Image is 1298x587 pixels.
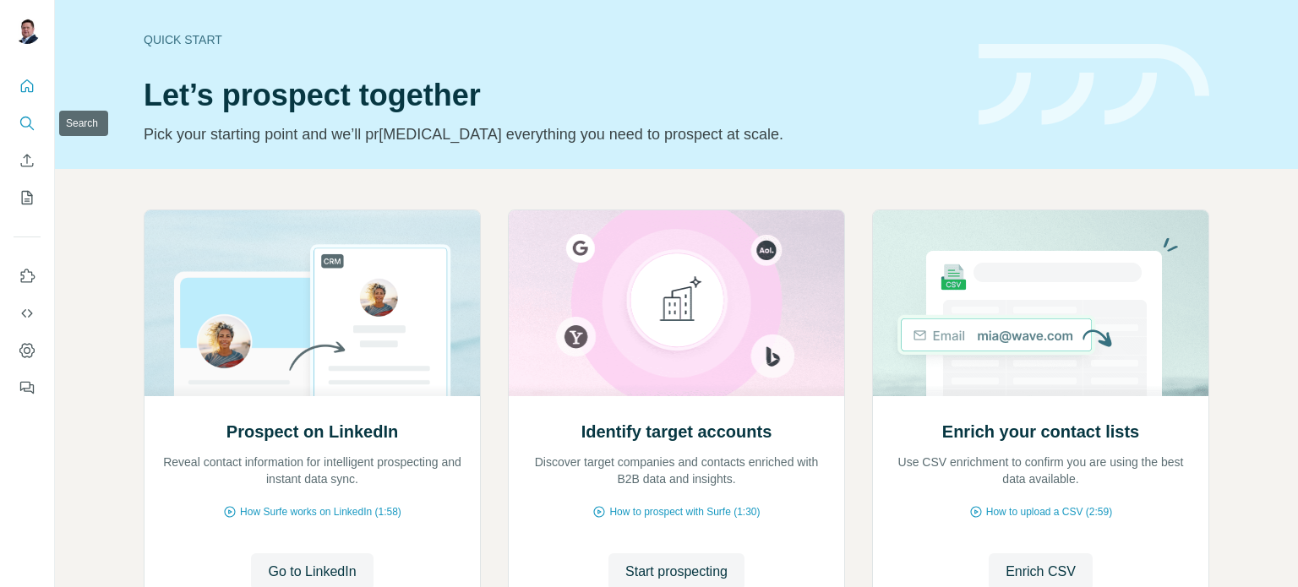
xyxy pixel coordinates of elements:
[1142,455,1158,469] span: he
[1161,455,1183,469] span: est
[14,108,41,139] button: Search
[144,79,958,112] h1: Let’s prospect together
[177,126,206,143] span: our
[14,335,41,366] button: Dashboard
[898,455,1184,486] span: to
[922,455,930,469] span: C
[240,504,401,519] span: How Surfe works on LinkedIn (1:58)
[331,126,342,143] span: w
[797,455,818,469] span: ith
[1089,455,1106,469] span: re
[1025,455,1038,469] span: co
[266,472,301,486] span: stant
[922,455,946,469] span: SV
[617,472,639,486] span: 2B
[1002,472,1025,486] span: ata
[1110,455,1137,469] span: sing
[669,472,676,486] span: a
[898,455,919,469] span: se
[643,472,650,486] span: d
[245,455,303,469] span: ormation
[986,504,1112,519] span: How to upload a CSV (2:59)
[609,126,618,143] span: n
[584,455,594,469] span: ta
[14,372,41,403] button: Feedback
[625,562,728,582] span: Start prospecting
[1028,472,1048,486] span: ava
[265,126,273,143] span: p
[144,126,783,143] span: to at
[14,182,41,213] button: My lists
[365,126,379,143] span: pr
[144,210,481,396] img: Prospect on LinkedIn
[581,126,588,143] span: y
[797,455,805,469] span: w
[609,504,760,519] span: How to prospect with Surfe (1:30)
[1028,472,1078,486] span: ilable.
[324,455,336,469] span: int
[1110,455,1116,469] span: u
[1142,455,1145,469] span: t
[664,126,678,143] span: pr
[210,126,260,143] span: arting
[441,455,461,469] span: nd
[664,126,723,143] span: ospect
[617,472,624,486] span: B
[872,210,1209,396] img: Enrich your contact lists
[14,17,41,44] img: Avatar
[508,210,845,396] img: Identify target accounts
[331,126,361,143] span: e’ll
[365,126,501,143] span: [MEDICAL_DATA]
[163,455,200,469] span: veal
[535,455,581,469] span: scover
[749,455,794,469] span: riched
[1067,455,1073,469] span: y
[210,126,222,143] span: st
[506,126,531,143] span: eve
[643,472,666,486] span: ata
[950,455,967,469] span: enr
[204,455,216,469] span: co
[535,455,546,469] span: Di
[678,455,697,469] span: nd
[1002,472,1009,486] span: d
[377,455,394,469] span: pro
[177,126,184,143] span: y
[701,455,714,469] span: co
[1089,455,1096,469] span: a
[692,472,735,486] span: ights.
[163,455,178,469] span: Re
[942,420,1139,443] h2: Enrich your contact lists
[330,472,358,486] span: ync.
[204,455,242,469] span: ntact
[749,455,762,469] span: en
[692,472,707,486] span: ins
[618,455,675,469] span: panies
[226,420,398,443] h2: Prospect on LinkedIn
[268,562,356,582] span: Go to LinkedIn
[669,472,689,486] span: nd
[266,472,275,486] span: in
[144,31,958,48] div: Quick start
[302,126,327,143] span: nd
[307,455,310,469] span: f
[14,71,41,101] button: Quick start
[144,126,172,143] span: ick
[144,126,154,143] span: P
[1025,455,1064,469] span: nfirm
[265,126,297,143] span: oint
[324,455,374,469] span: elligent
[307,455,320,469] span: or
[898,455,907,469] span: U
[14,261,41,291] button: Use Surfe on LinkedIn
[1161,455,1168,469] span: b
[441,455,448,469] span: a
[1006,562,1076,582] span: Enrich CSV
[678,455,684,469] span: a
[1067,455,1087,469] span: ou
[609,126,643,143] span: eed
[245,455,258,469] span: inf
[377,455,438,469] span: specting
[701,455,745,469] span: ntacts
[581,420,772,443] h2: Identify target accounts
